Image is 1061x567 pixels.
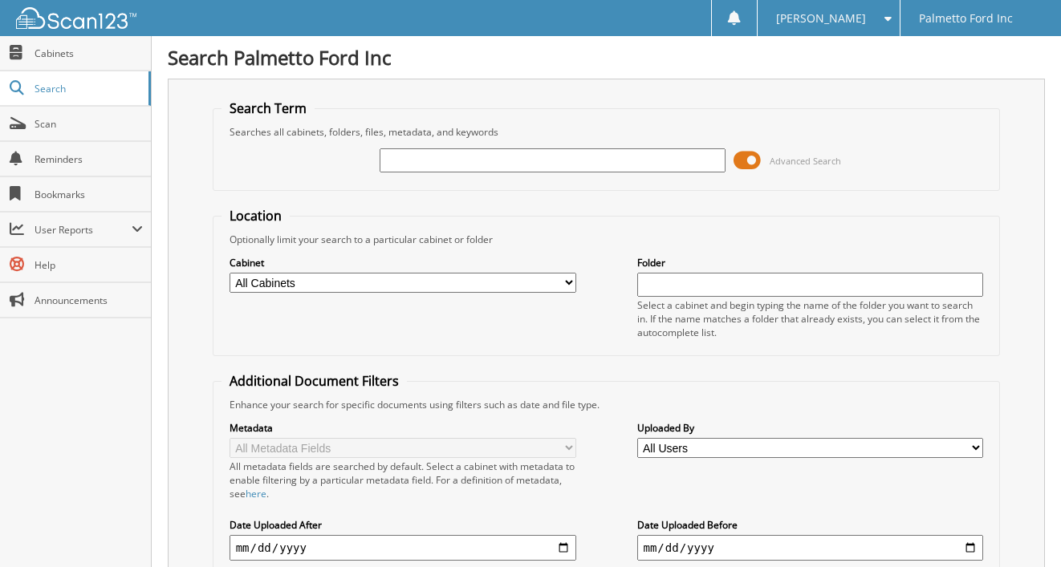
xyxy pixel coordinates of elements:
div: Enhance your search for specific documents using filters such as date and file type. [222,398,992,411]
span: Advanced Search [770,155,841,167]
div: All metadata fields are searched by default. Select a cabinet with metadata to enable filtering b... [230,460,576,500]
label: Date Uploaded After [230,518,576,532]
span: Announcements [35,294,143,307]
div: Optionally limit your search to a particular cabinet or folder [222,233,992,246]
legend: Location [222,207,290,225]
label: Folder [637,256,984,269]
input: end [637,535,984,561]
label: Uploaded By [637,421,984,435]
h1: Search Palmetto Ford Inc [168,44,1045,71]
legend: Search Term [222,99,315,117]
span: Bookmarks [35,188,143,201]
span: Reminders [35,152,143,166]
legend: Additional Document Filters [222,372,407,390]
div: Searches all cabinets, folders, files, metadata, and keywords [222,125,992,139]
input: start [230,535,576,561]
label: Metadata [230,421,576,435]
span: User Reports [35,223,132,237]
span: Palmetto Ford Inc [919,14,1013,23]
img: scan123-logo-white.svg [16,7,136,29]
span: Search [35,82,140,95]
span: Scan [35,117,143,131]
span: Cabinets [35,47,143,60]
span: [PERSON_NAME] [776,14,866,23]
div: Select a cabinet and begin typing the name of the folder you want to search in. If the name match... [637,298,984,339]
label: Date Uploaded Before [637,518,984,532]
a: here [246,487,266,500]
label: Cabinet [230,256,576,269]
span: Help [35,258,143,272]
